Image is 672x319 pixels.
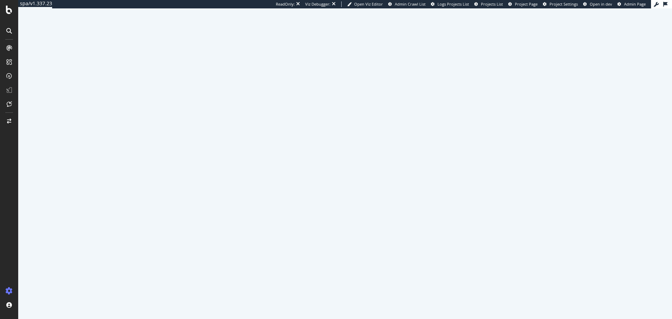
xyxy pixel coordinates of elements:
[388,1,426,7] a: Admin Crawl List
[481,1,503,7] span: Projects List
[395,1,426,7] span: Admin Crawl List
[320,146,370,171] div: animation
[583,1,612,7] a: Open in dev
[437,1,469,7] span: Logs Projects List
[305,1,330,7] div: Viz Debugger:
[431,1,469,7] a: Logs Projects List
[543,1,578,7] a: Project Settings
[617,1,646,7] a: Admin Page
[590,1,612,7] span: Open in dev
[474,1,503,7] a: Projects List
[515,1,538,7] span: Project Page
[508,1,538,7] a: Project Page
[624,1,646,7] span: Admin Page
[549,1,578,7] span: Project Settings
[347,1,383,7] a: Open Viz Editor
[276,1,295,7] div: ReadOnly:
[354,1,383,7] span: Open Viz Editor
